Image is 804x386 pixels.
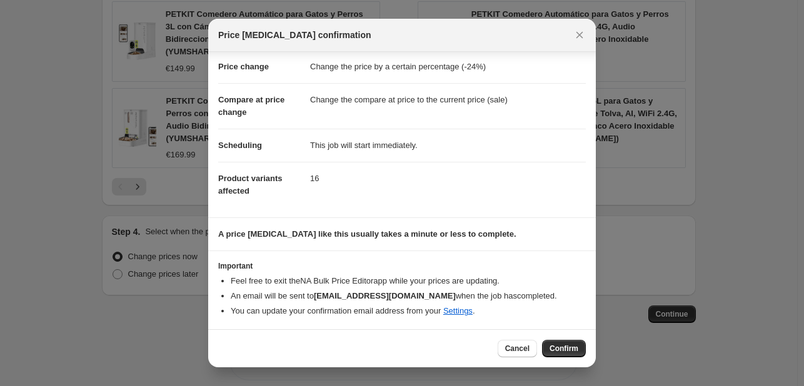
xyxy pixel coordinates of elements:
[443,306,473,315] a: Settings
[231,305,586,317] li: You can update your confirmation email address from your .
[218,62,269,71] span: Price change
[218,174,283,195] span: Product variants affected
[310,83,586,116] dd: Change the compare at price to the current price (sale)
[505,344,530,354] span: Cancel
[310,51,586,83] dd: Change the price by a certain percentage (-24%)
[310,162,586,195] dd: 16
[542,340,586,357] button: Confirm
[218,29,371,41] span: Price [MEDICAL_DATA] confirmation
[231,275,586,287] li: Feel free to exit the NA Bulk Price Editor app while your prices are updating.
[218,229,516,239] b: A price [MEDICAL_DATA] like this usually takes a minute or less to complete.
[498,340,537,357] button: Cancel
[218,261,586,271] h3: Important
[231,290,586,302] li: An email will be sent to when the job has completed .
[571,26,588,44] button: Close
[314,291,456,300] b: [EMAIL_ADDRESS][DOMAIN_NAME]
[550,344,578,354] span: Confirm
[218,141,262,150] span: Scheduling
[310,129,586,162] dd: This job will start immediately.
[218,95,284,117] span: Compare at price change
